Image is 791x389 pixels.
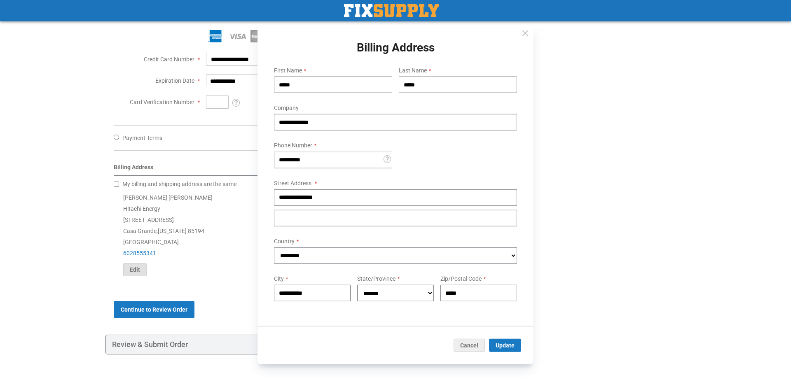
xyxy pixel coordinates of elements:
[344,4,439,17] a: store logo
[114,301,194,318] button: Continue to Review Order
[121,306,187,313] span: Continue to Review Order
[123,263,147,276] button: Edit
[250,30,269,42] img: MasterCard
[130,99,194,105] span: Card Verification Number
[158,228,187,234] span: [US_STATE]
[123,250,156,256] a: 6028555341
[399,67,427,74] span: Last Name
[122,181,236,187] span: My billing and shipping address are the same
[155,77,194,84] span: Expiration Date
[267,41,524,54] h1: Billing Address
[274,179,311,186] span: Street Address
[454,339,485,352] button: Cancel
[440,275,482,282] span: Zip/Postal Code
[357,275,395,282] span: State/Province
[144,56,194,63] span: Credit Card Number
[206,30,225,42] img: American Express
[274,275,284,282] span: City
[114,192,472,276] div: [PERSON_NAME] [PERSON_NAME] Hitachi Energy [STREET_ADDRESS] Casa Grande , 85194 [GEOGRAPHIC_DATA]
[344,4,439,17] img: Fix Industrial Supply
[460,342,478,349] span: Cancel
[274,142,312,149] span: Phone Number
[274,67,302,74] span: First Name
[114,163,472,176] div: Billing Address
[274,105,299,111] span: Company
[274,238,295,244] span: Country
[496,342,515,349] span: Update
[228,30,247,42] img: Visa
[489,339,521,352] button: Update
[130,266,140,273] span: Edit
[105,335,480,354] div: Review & Submit Order
[122,135,162,141] span: Payment Terms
